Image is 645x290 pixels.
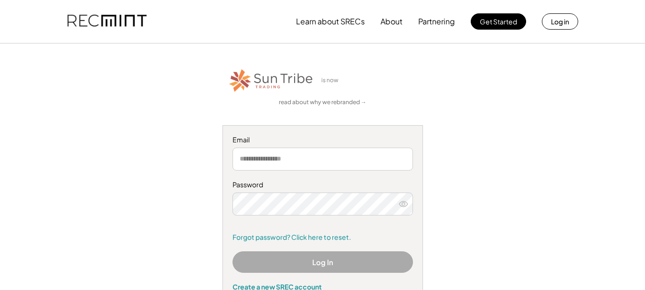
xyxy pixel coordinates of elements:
div: Email [233,135,413,145]
a: read about why we rebranded → [279,98,367,107]
button: Learn about SRECs [296,12,365,31]
button: Get Started [471,13,526,30]
img: yH5BAEAAAAALAAAAAABAAEAAAIBRAA7 [350,75,417,86]
div: is now [319,76,346,85]
a: Forgot password? Click here to reset. [233,233,413,242]
button: Log in [542,13,578,30]
img: STT_Horizontal_Logo%2B-%2BColor.png [228,67,314,94]
button: Partnering [418,12,455,31]
button: About [381,12,402,31]
div: Password [233,180,413,190]
button: Log In [233,251,413,273]
img: recmint-logotype%403x.png [67,5,147,38]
